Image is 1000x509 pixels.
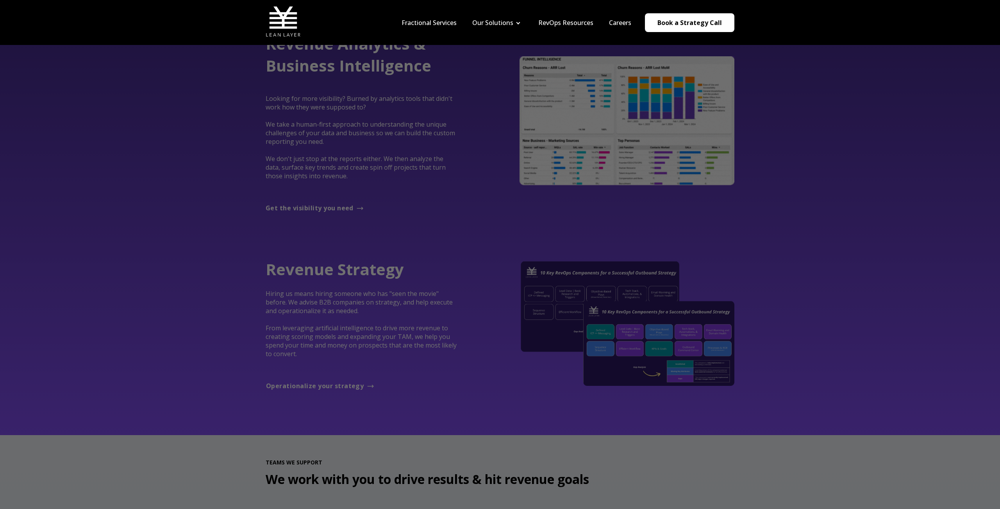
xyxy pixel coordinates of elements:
iframe: Popup CTA [398,173,602,336]
a: Our Solutions [472,18,513,27]
a: RevOps Resources [538,18,593,27]
a: Fractional Services [402,18,457,27]
a: Careers [609,18,631,27]
a: Book a Strategy Call [645,13,734,32]
img: Lean Layer Logo [266,4,301,39]
div: Navigation Menu [394,18,639,27]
